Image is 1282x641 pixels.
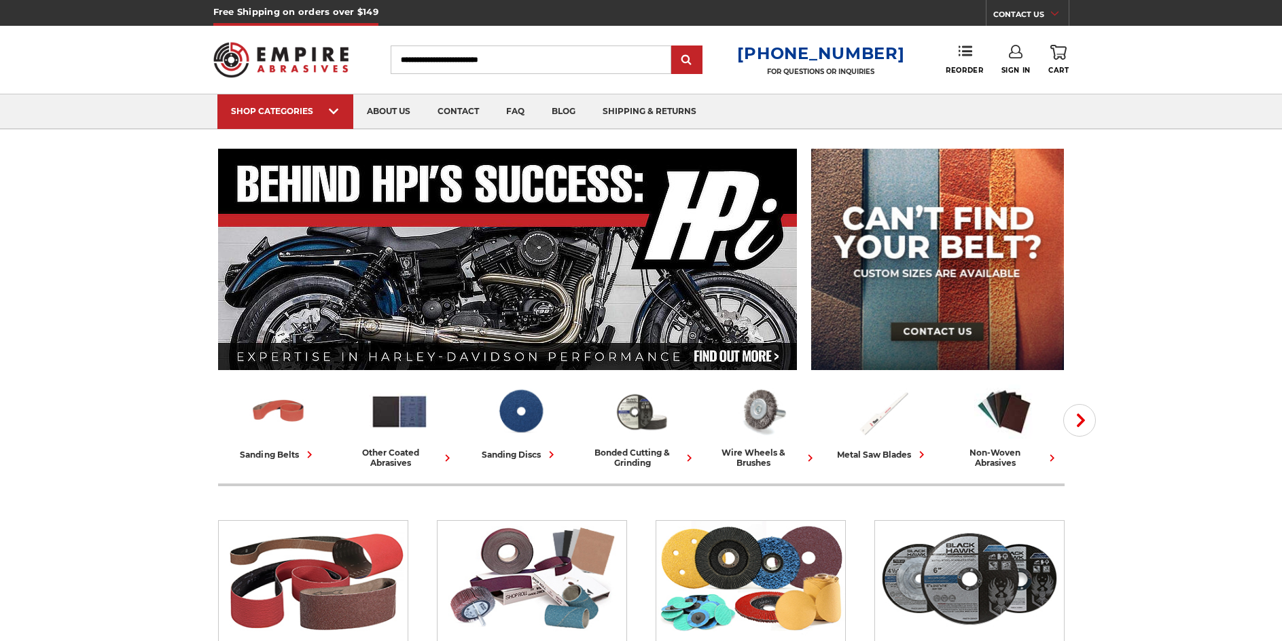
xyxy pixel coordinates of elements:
a: shipping & returns [589,94,710,129]
img: Sanding Discs [491,382,550,441]
a: contact [424,94,493,129]
img: Empire Abrasives [213,33,349,86]
img: Sanding Belts [219,521,408,636]
a: sanding discs [465,382,575,462]
a: other coated abrasives [344,382,455,468]
img: Bonded Cutting & Grinding [611,382,671,441]
a: faq [493,94,538,129]
a: bonded cutting & grinding [586,382,696,468]
a: Cart [1048,45,1069,75]
img: Wire Wheels & Brushes [732,382,792,441]
a: metal saw blades [828,382,938,462]
img: Other Coated Abrasives [438,521,626,636]
img: Sanding Discs [656,521,845,636]
button: Next [1063,404,1096,437]
div: sanding belts [241,447,317,462]
a: [PHONE_NUMBER] [737,43,904,63]
img: Bonded Cutting & Grinding [875,521,1064,636]
div: other coated abrasives [344,447,455,468]
img: Non-woven Abrasives [974,382,1034,441]
div: sanding discs [482,447,558,462]
div: wire wheels & brushes [707,447,817,468]
img: promo banner for custom belts. [811,149,1064,370]
span: Cart [1048,66,1069,75]
div: non-woven abrasives [949,447,1059,468]
p: FOR QUESTIONS OR INQUIRIES [737,67,904,76]
div: SHOP CATEGORIES [231,106,340,116]
a: wire wheels & brushes [707,382,817,468]
a: non-woven abrasives [949,382,1059,468]
img: Metal Saw Blades [853,382,913,441]
a: about us [353,94,424,129]
img: Sanding Belts [249,382,308,441]
div: metal saw blades [837,447,929,462]
a: Reorder [946,45,983,74]
img: Banner for an interview featuring Horsepower Inc who makes Harley performance upgrades featured o... [218,149,798,370]
a: blog [538,94,589,129]
a: sanding belts [224,382,334,462]
div: bonded cutting & grinding [586,447,696,468]
span: Reorder [946,66,983,75]
span: Sign In [1001,66,1031,75]
img: Other Coated Abrasives [370,382,429,441]
a: CONTACT US [993,7,1069,26]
